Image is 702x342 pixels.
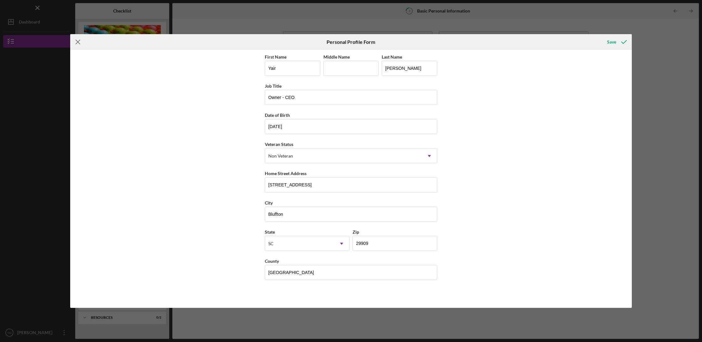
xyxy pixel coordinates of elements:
label: Zip [353,229,359,235]
label: Last Name [382,54,402,60]
label: County [265,258,279,264]
div: Non Veteran [268,153,293,158]
h6: Personal Profile Form [327,39,375,45]
div: SC [268,241,274,246]
label: Date of Birth [265,112,290,118]
label: Middle Name [323,54,350,60]
label: City [265,200,273,205]
label: Home Street Address [265,171,306,176]
div: Save [607,36,616,48]
label: First Name [265,54,286,60]
label: Job Title [265,83,281,89]
button: Save [601,36,632,48]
